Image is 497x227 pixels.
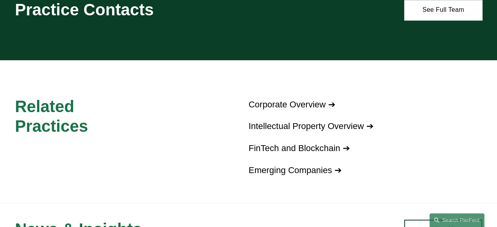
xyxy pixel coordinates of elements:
[249,165,342,175] a: Emerging Companies ➔
[429,213,484,227] a: Search this site
[15,97,88,136] span: Related Practices
[249,143,350,153] a: FinTech and Blockchain ➔
[249,100,335,109] a: Corporate Overview ➔
[249,121,373,131] a: Intellectual Property Overview ➔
